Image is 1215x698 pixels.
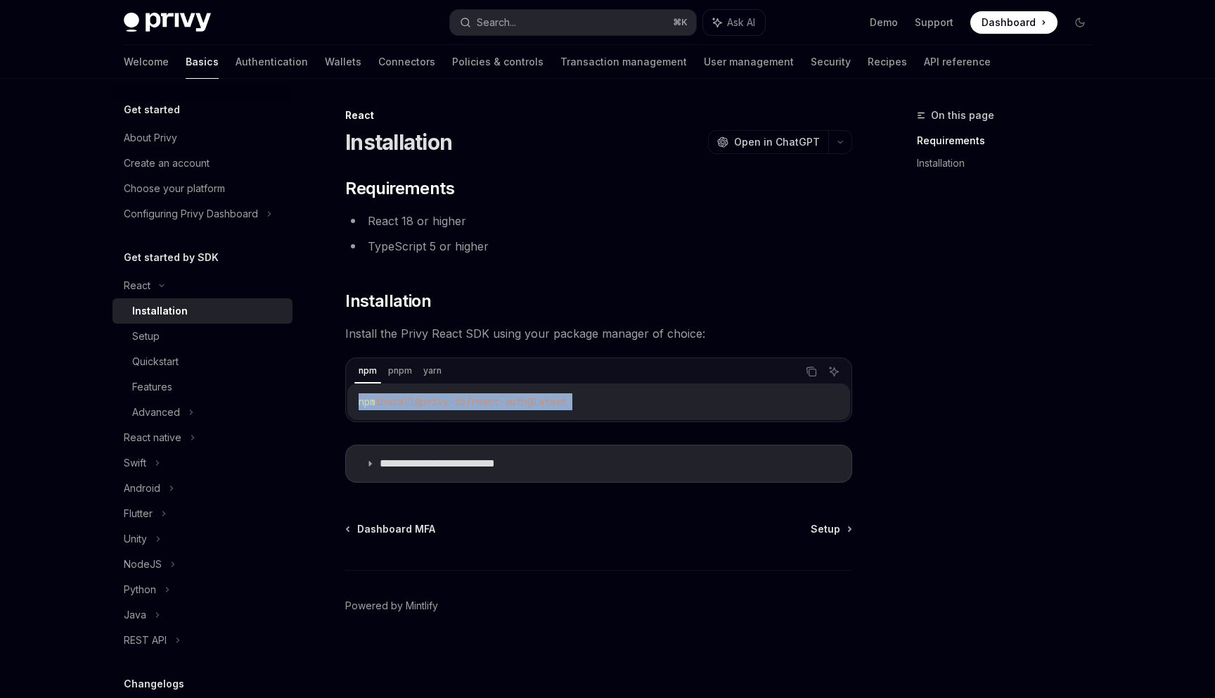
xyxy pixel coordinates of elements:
div: Installation [132,303,188,319]
a: Setup [112,324,292,349]
div: Android [124,480,160,497]
div: NodeJS [124,556,162,573]
a: Transaction management [560,45,687,79]
a: Support [915,15,953,30]
div: Advanced [132,404,180,421]
span: Ask AI [727,15,755,30]
a: Authentication [236,45,308,79]
h1: Installation [345,129,452,155]
button: Ask AI [703,10,765,35]
span: Dashboard MFA [357,522,435,536]
img: dark logo [124,13,211,32]
span: @privy-io/react-auth@latest [415,395,567,408]
a: Powered by Mintlify [345,599,438,613]
a: Choose your platform [112,176,292,201]
div: React native [124,429,181,446]
div: Swift [124,455,146,471]
div: Unity [124,531,147,547]
div: Features [132,379,172,395]
div: Setup [132,328,160,345]
span: On this page [931,107,994,124]
button: Toggle dark mode [1069,11,1091,34]
li: TypeScript 5 or higher [345,236,852,256]
a: Policies & controls [452,45,544,79]
a: Basics [186,45,219,79]
div: pnpm [384,362,416,379]
span: Installation [345,290,431,312]
span: Install the Privy React SDK using your package manager of choice: [345,324,852,343]
a: User management [704,45,794,79]
a: Dashboard [970,11,1057,34]
div: Configuring Privy Dashboard [124,205,258,222]
a: API reference [924,45,991,79]
div: Flutter [124,505,153,522]
h5: Changelogs [124,675,184,692]
a: Connectors [378,45,435,79]
a: Demo [870,15,898,30]
a: Welcome [124,45,169,79]
div: Quickstart [132,353,179,370]
a: Dashboard MFA [347,522,435,536]
span: Setup [811,522,840,536]
div: Python [124,581,156,598]
button: Search...⌘K [450,10,696,35]
div: Choose your platform [124,180,225,197]
div: REST API [124,632,167,649]
a: Installation [917,152,1102,174]
div: Java [124,607,146,623]
a: Quickstart [112,349,292,374]
div: React [124,277,150,294]
a: Security [811,45,851,79]
a: Features [112,374,292,400]
h5: Get started by SDK [124,249,219,266]
button: Copy the contents from the code block [802,362,821,381]
a: Wallets [325,45,361,79]
div: Create an account [124,155,210,172]
h5: Get started [124,101,180,118]
a: Setup [811,522,851,536]
div: yarn [419,362,446,379]
a: Installation [112,298,292,324]
span: Open in ChatGPT [734,135,820,149]
div: About Privy [124,129,177,146]
a: Create an account [112,151,292,176]
a: Recipes [868,45,907,79]
a: Requirements [917,129,1102,152]
div: Search... [477,14,516,31]
button: Ask AI [825,362,843,381]
span: install [375,395,415,408]
span: Requirements [345,177,454,200]
span: npm [359,395,375,408]
div: npm [354,362,381,379]
div: React [345,108,852,122]
span: Dashboard [982,15,1036,30]
button: Open in ChatGPT [708,130,828,154]
a: About Privy [112,125,292,151]
span: ⌘ K [673,17,688,28]
li: React 18 or higher [345,211,852,231]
